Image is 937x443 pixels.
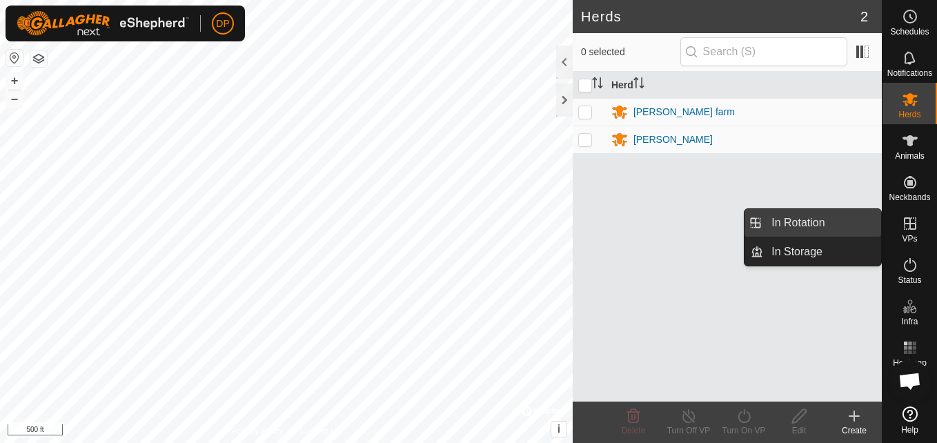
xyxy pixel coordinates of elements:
[898,110,920,119] span: Herds
[633,105,735,119] div: [PERSON_NAME] farm
[581,45,680,59] span: 0 selected
[901,317,918,326] span: Infra
[901,426,918,434] span: Help
[893,359,927,367] span: Heatmap
[771,424,827,437] div: Edit
[300,425,341,437] a: Contact Us
[882,401,937,440] a: Help
[716,424,771,437] div: Turn On VP
[633,132,713,147] div: [PERSON_NAME]
[558,423,560,435] span: i
[889,360,931,402] div: Open chat
[744,209,881,237] li: In Rotation
[581,8,860,25] h2: Herds
[6,50,23,66] button: Reset Map
[890,28,929,36] span: Schedules
[30,50,47,67] button: Map Layers
[889,193,930,201] span: Neckbands
[680,37,847,66] input: Search (S)
[622,426,646,435] span: Delete
[902,235,917,243] span: VPs
[606,72,882,99] th: Herd
[898,276,921,284] span: Status
[771,215,825,231] span: In Rotation
[771,244,822,260] span: In Storage
[744,238,881,266] li: In Storage
[232,425,284,437] a: Privacy Policy
[827,424,882,437] div: Create
[763,209,881,237] a: In Rotation
[860,6,868,27] span: 2
[763,238,881,266] a: In Storage
[887,69,932,77] span: Notifications
[6,90,23,107] button: –
[17,11,189,36] img: Gallagher Logo
[633,79,644,90] p-sorticon: Activate to sort
[6,72,23,89] button: +
[592,79,603,90] p-sorticon: Activate to sort
[895,152,925,160] span: Animals
[551,422,566,437] button: i
[216,17,229,31] span: DP
[661,424,716,437] div: Turn Off VP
